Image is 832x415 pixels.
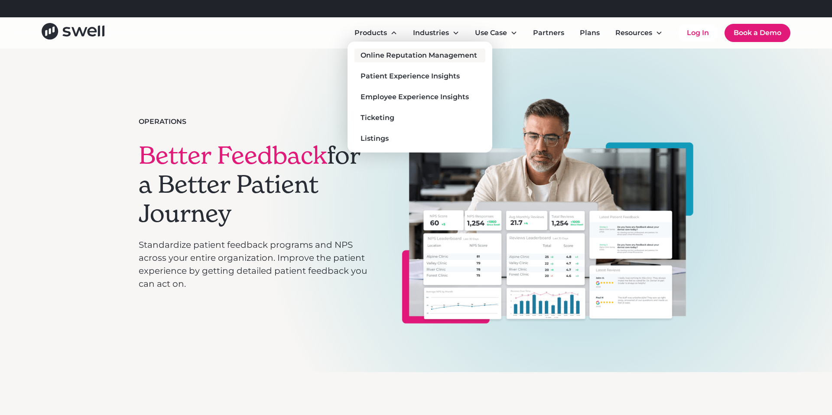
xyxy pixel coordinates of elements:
[678,24,718,42] a: Log In
[354,111,485,125] a: Ticketing
[354,132,485,146] a: Listings
[608,24,669,42] div: Resources
[354,28,387,38] div: Products
[615,28,652,38] div: Resources
[139,117,186,127] div: Operations
[361,133,389,144] div: Listings
[402,97,693,324] img: A man looking at his laptop that shows performance metrics of all the reviews that have been left...
[413,28,449,38] div: Industries
[354,69,485,83] a: Patient Experience Insights
[42,23,104,42] a: home
[361,92,469,102] div: Employee Experience Insights
[354,49,485,62] a: Online Reputation Management
[361,71,460,81] div: Patient Experience Insights
[139,141,372,228] h1: for a Better Patient Journey
[526,24,571,42] a: Partners
[361,50,477,61] div: Online Reputation Management
[139,238,372,290] p: Standardize patient feedback programs and NPS across your entire organization. Improve the patien...
[361,113,394,123] div: Ticketing
[573,24,607,42] a: Plans
[354,90,485,104] a: Employee Experience Insights
[468,24,524,42] div: Use Case
[725,24,790,42] a: Book a Demo
[475,28,507,38] div: Use Case
[406,24,466,42] div: Industries
[348,24,404,42] div: Products
[139,140,327,171] span: Better Feedback
[348,42,492,152] nav: Products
